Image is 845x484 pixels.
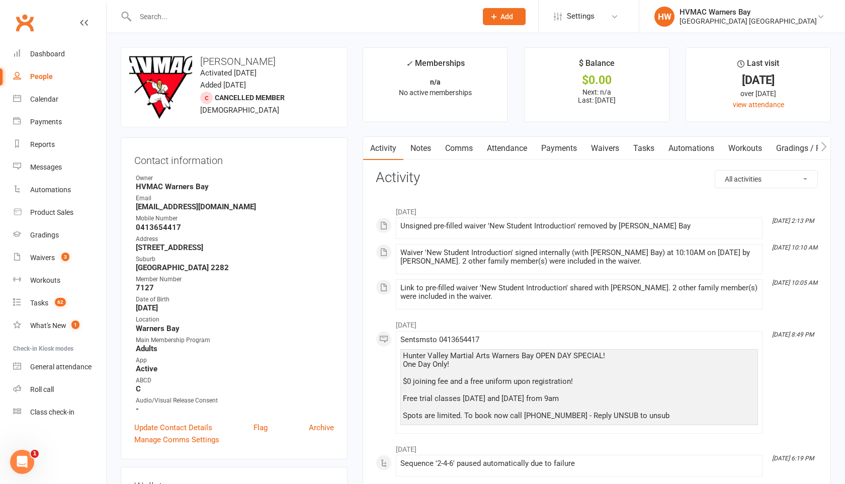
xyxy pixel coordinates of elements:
i: [DATE] 10:10 AM [772,244,817,251]
strong: [DATE] [136,303,334,312]
button: Add [483,8,526,25]
a: Comms [438,137,480,160]
div: Location [136,315,334,325]
div: Memberships [406,57,465,75]
div: Reports [30,140,55,148]
span: [DEMOGRAPHIC_DATA] [200,106,279,115]
div: Last visit [737,57,779,75]
strong: HVMAC Warners Bay [136,182,334,191]
li: [DATE] [376,314,818,331]
a: Payments [13,111,106,133]
div: Date of Birth [136,295,334,304]
div: Sequence '2-4-6' paused automatically due to failure [400,459,758,468]
strong: Adults [136,344,334,353]
div: Gradings [30,231,59,239]
div: Workouts [30,276,60,284]
div: Dashboard [30,50,65,58]
span: 62 [55,298,66,306]
a: Waivers [584,137,626,160]
h3: Contact information [134,151,334,166]
a: Tasks [626,137,661,160]
div: Messages [30,163,62,171]
div: Waivers [30,254,55,262]
a: What's New1 [13,314,106,337]
a: Reports [13,133,106,156]
a: Messages [13,156,106,179]
a: Roll call [13,378,106,401]
span: Sent sms to 0413654417 [400,335,479,344]
div: Automations [30,186,71,194]
span: 3 [61,253,69,261]
iframe: Intercom live chat [10,450,34,474]
strong: n/a [430,78,441,86]
a: Flag [253,422,268,434]
strong: [EMAIL_ADDRESS][DOMAIN_NAME] [136,202,334,211]
p: Next: n/a Last: [DATE] [534,88,660,104]
a: Automations [661,137,721,160]
strong: Warners Bay [136,324,334,333]
a: Manage Comms Settings [134,434,219,446]
div: Mobile Number [136,214,334,223]
span: Add [500,13,513,21]
div: Owner [136,174,334,183]
strong: 0413654417 [136,223,334,232]
a: General attendance kiosk mode [13,356,106,378]
span: Cancelled member [215,94,285,102]
i: [DATE] 10:05 AM [772,279,817,286]
a: Payments [534,137,584,160]
span: 1 [71,320,79,329]
i: [DATE] 8:49 PM [772,331,814,338]
a: Workouts [721,137,769,160]
div: Waiver 'New Student Introduction' signed internally (with [PERSON_NAME] Bay) at 10:10AM on [DATE]... [400,249,758,266]
div: Link to pre-filled waiver 'New Student Introduction' shared with [PERSON_NAME]. 2 other family me... [400,284,758,301]
h3: [PERSON_NAME] [129,56,339,67]
div: Email [136,194,334,203]
div: People [30,72,53,80]
time: Added [DATE] [200,80,246,90]
div: Member Number [136,275,334,284]
div: HVMAC Warners Bay [680,8,817,17]
li: [DATE] [376,439,818,455]
div: Class check-in [30,408,74,416]
div: ABCD [136,376,334,385]
div: Audio/Visual Release Consent [136,396,334,406]
div: Calendar [30,95,58,103]
a: view attendance [733,101,784,109]
i: [DATE] 2:13 PM [772,217,814,224]
strong: 7127 [136,283,334,292]
h3: Activity [376,170,818,186]
div: Hunter Valley Martial Arts Warners Bay OPEN DAY SPECIAL! One Day Only! $0 joining fee and a free ... [403,352,755,420]
div: Address [136,234,334,244]
time: Activated [DATE] [200,68,257,77]
a: Attendance [480,137,534,160]
a: Notes [403,137,438,160]
strong: - [136,405,334,414]
a: Activity [363,137,403,160]
a: Product Sales [13,201,106,224]
div: Product Sales [30,208,73,216]
a: Automations [13,179,106,201]
a: Clubworx [12,10,37,35]
div: $0.00 [534,75,660,86]
div: General attendance [30,363,92,371]
div: Payments [30,118,62,126]
a: Dashboard [13,43,106,65]
a: Update Contact Details [134,422,212,434]
li: [DATE] [376,201,818,217]
strong: [STREET_ADDRESS] [136,243,334,252]
a: Workouts [13,269,106,292]
div: [DATE] [695,75,821,86]
a: Gradings [13,224,106,247]
img: image1676346326.png [129,56,192,119]
div: Main Membership Program [136,336,334,345]
a: Class kiosk mode [13,401,106,424]
div: Tasks [30,299,48,307]
div: Unsigned pre-filled waiver 'New Student Introduction' removed by [PERSON_NAME] Bay [400,222,758,230]
a: Waivers 3 [13,247,106,269]
div: Suburb [136,255,334,264]
span: Settings [567,5,595,28]
strong: Active [136,364,334,373]
strong: C [136,384,334,393]
i: ✓ [406,59,412,68]
strong: [GEOGRAPHIC_DATA] 2282 [136,263,334,272]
